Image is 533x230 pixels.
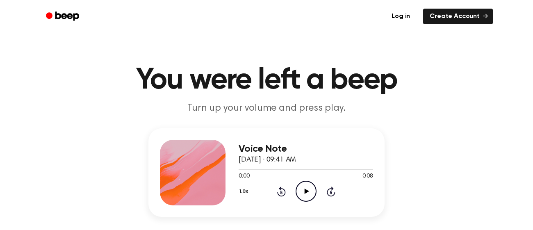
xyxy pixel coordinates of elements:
h1: You were left a beep [57,66,476,95]
button: 1.0x [239,184,251,198]
span: 0:00 [239,172,249,181]
span: [DATE] · 09:41 AM [239,156,296,164]
h3: Voice Note [239,143,373,155]
p: Turn up your volume and press play. [109,102,424,115]
a: Log in [383,7,418,26]
a: Beep [40,9,87,25]
a: Create Account [423,9,493,24]
span: 0:08 [362,172,373,181]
